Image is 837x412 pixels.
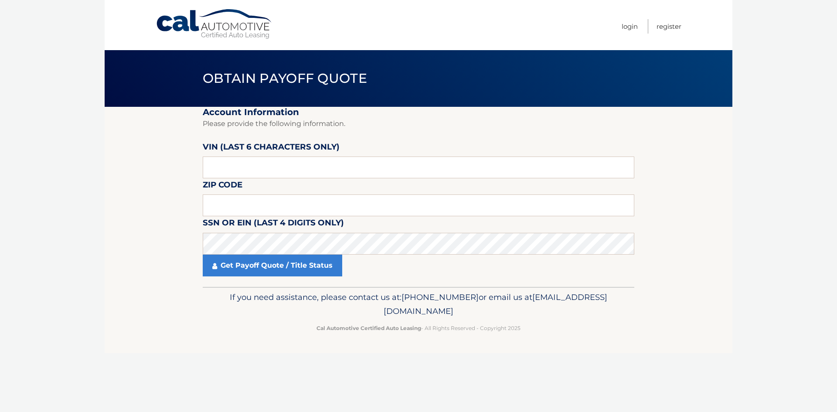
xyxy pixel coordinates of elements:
h2: Account Information [203,107,634,118]
label: SSN or EIN (last 4 digits only) [203,216,344,232]
a: Login [622,19,638,34]
p: - All Rights Reserved - Copyright 2025 [208,323,629,333]
span: Obtain Payoff Quote [203,70,367,86]
a: Cal Automotive [156,9,273,40]
label: Zip Code [203,178,242,194]
label: VIN (last 6 characters only) [203,140,340,157]
a: Get Payoff Quote / Title Status [203,255,342,276]
span: [PHONE_NUMBER] [401,292,479,302]
a: Register [657,19,681,34]
p: If you need assistance, please contact us at: or email us at [208,290,629,318]
strong: Cal Automotive Certified Auto Leasing [316,325,421,331]
p: Please provide the following information. [203,118,634,130]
